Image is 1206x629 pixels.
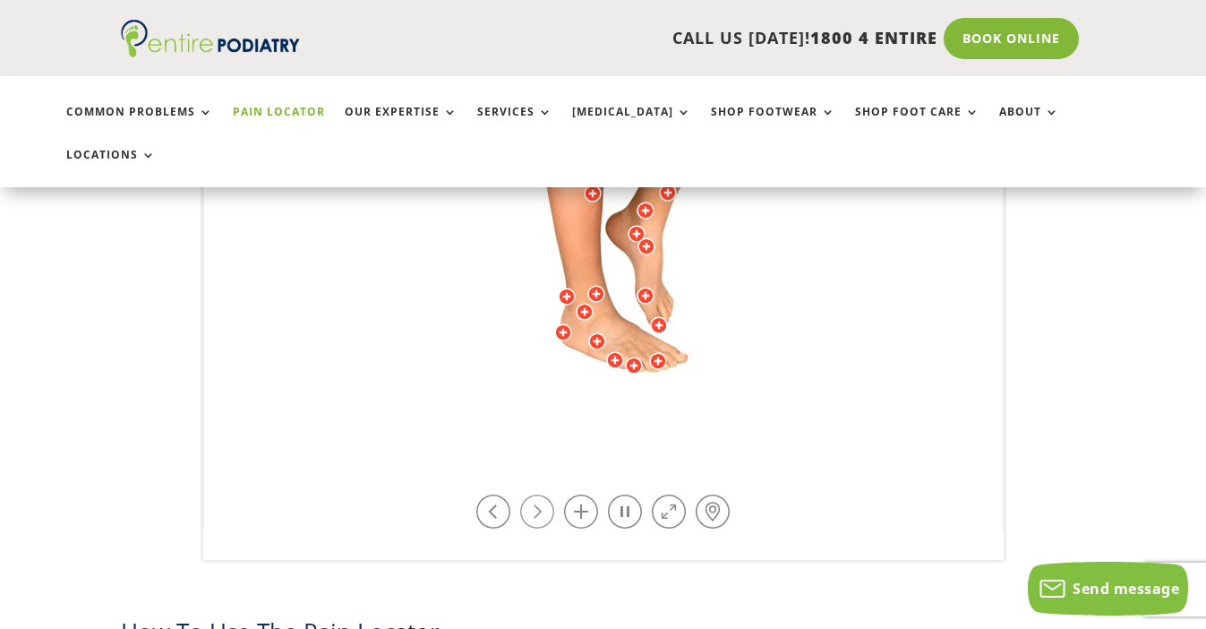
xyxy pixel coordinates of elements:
[66,106,213,144] a: Common Problems
[520,495,554,529] a: Rotate right
[810,27,937,48] span: 1800 4 ENTIRE
[345,106,458,144] a: Our Expertise
[855,106,979,144] a: Shop Foot Care
[121,43,300,61] a: Entire Podiatry
[1073,579,1179,599] span: Send message
[999,106,1059,144] a: About
[652,495,686,529] a: Full Screen on / off
[608,495,642,529] a: Play / Stop
[572,106,691,144] a: [MEDICAL_DATA]
[233,106,325,144] a: Pain Locator
[477,106,552,144] a: Services
[1028,562,1188,616] button: Send message
[476,495,510,529] a: Rotate left
[944,18,1079,59] a: Book Online
[564,495,598,529] a: Zoom in / out
[66,149,156,187] a: Locations
[121,20,300,57] img: logo (1)
[711,106,835,144] a: Shop Footwear
[339,27,937,50] p: CALL US [DATE]!
[696,495,730,529] a: Hot-spots on / off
